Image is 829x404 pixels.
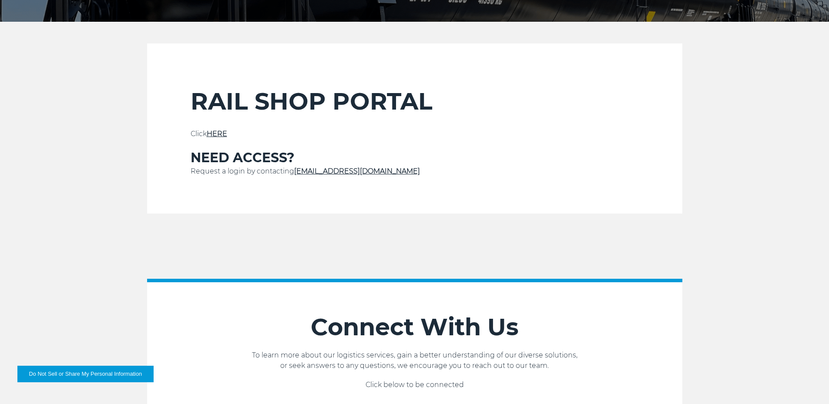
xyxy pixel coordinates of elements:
[294,167,420,175] a: [EMAIL_ADDRESS][DOMAIN_NAME]
[147,350,682,371] p: To learn more about our logistics services, gain a better understanding of our diverse solutions,...
[207,130,227,138] a: HERE
[785,362,829,404] iframe: Chat Widget
[17,366,154,382] button: Do Not Sell or Share My Personal Information
[147,313,682,341] h2: Connect With Us
[191,166,639,177] p: Request a login by contacting
[191,87,639,116] h2: RAIL SHOP PORTAL
[147,380,682,390] p: Click below to be connected
[191,129,639,139] p: Click
[191,150,639,166] h3: NEED ACCESS?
